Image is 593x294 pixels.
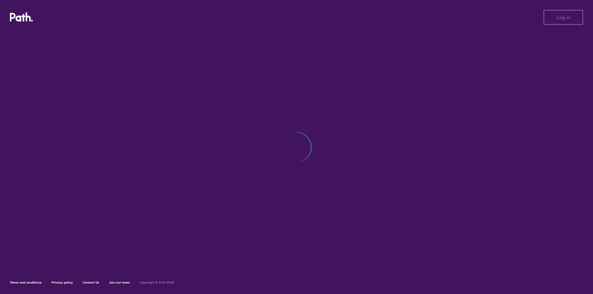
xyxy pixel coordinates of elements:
[557,14,570,20] span: Log in
[544,10,583,25] button: Log in
[52,280,73,284] a: Privacy policy
[83,280,99,284] a: Contact Us
[109,280,130,284] a: Join our team
[140,281,174,284] h6: Copyright © Path 2018
[10,280,42,284] a: Terms and conditions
